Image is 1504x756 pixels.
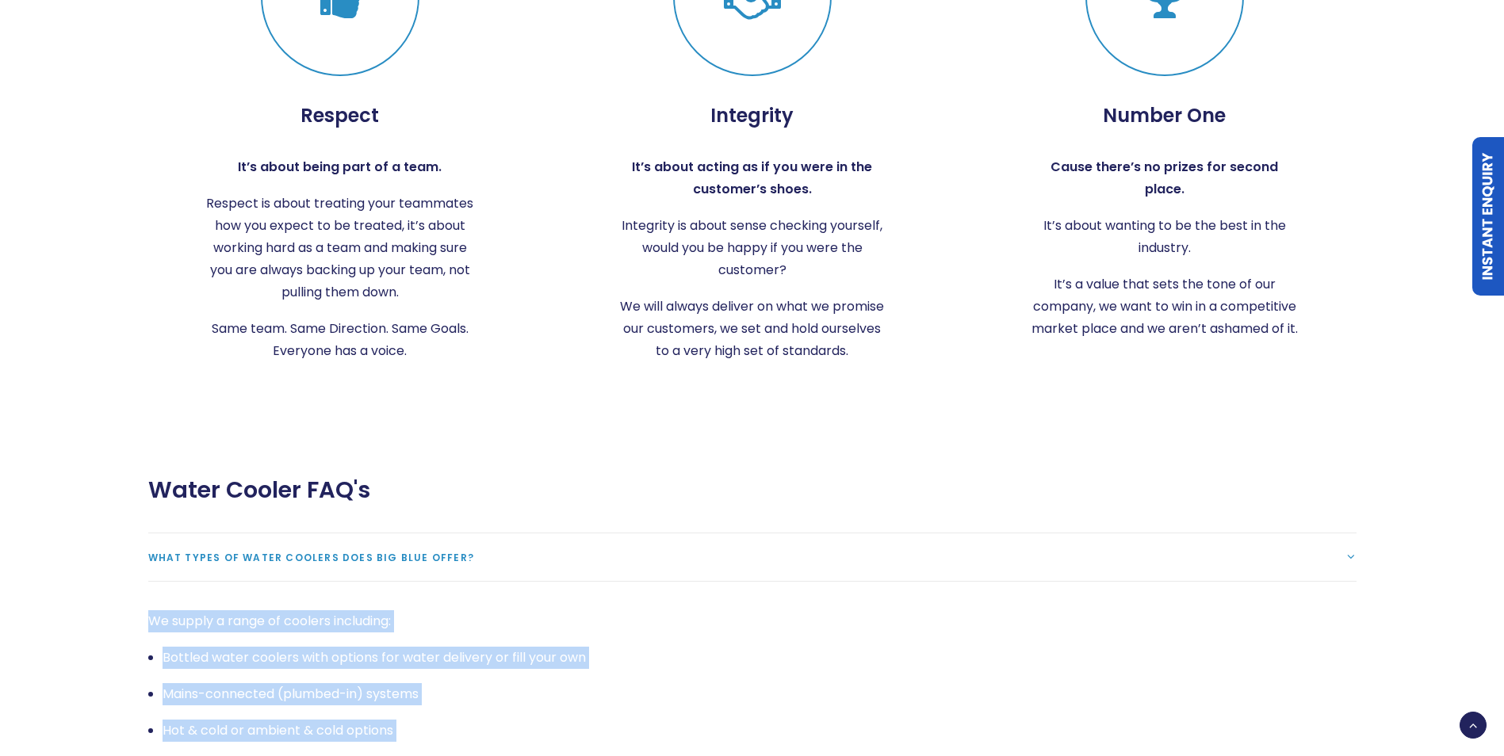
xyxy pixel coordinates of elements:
strong: Cause there’s no prizes for second place. [1051,158,1278,198]
p: Hot & cold or ambient & cold options [163,720,1357,742]
p: We supply a range of coolers including: [148,610,1357,632]
strong: It’s about acting as if you were in the customer’s shoes. [632,158,872,198]
span: Respect [300,105,379,128]
span: What types of water coolers does Big Blue offer? [148,551,475,564]
p: Integrity is about sense checking yourself, would you be happy if you were the customer? [618,215,887,281]
strong: It’s about being part of a team. [238,158,442,176]
iframe: Chatbot [1399,651,1482,734]
p: Bottled water coolers with options for water delivery or fill your own [163,647,1357,669]
p: We will always deliver on what we promise our customers, we set and hold ourselves to a very high... [618,296,887,362]
p: Same team. Same Direction. Same Goals. Everyone has a voice. [205,318,475,362]
a: What types of water coolers does Big Blue offer? [148,533,1357,582]
a: Instant Enquiry [1472,137,1504,296]
p: It’s a value that sets the tone of our company, we want to win in a competitive market place and ... [1030,273,1299,340]
span: Integrity [710,105,794,128]
p: It’s about wanting to be the best in the industry. [1030,215,1299,259]
p: Mains-connected (plumbed-in) systems [163,683,1357,705]
p: Respect is about treating your teammates how you expect to be treated, it’s about working hard as... [205,193,475,304]
span: Water Cooler FAQ's [148,476,370,504]
span: Number One [1103,105,1226,128]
